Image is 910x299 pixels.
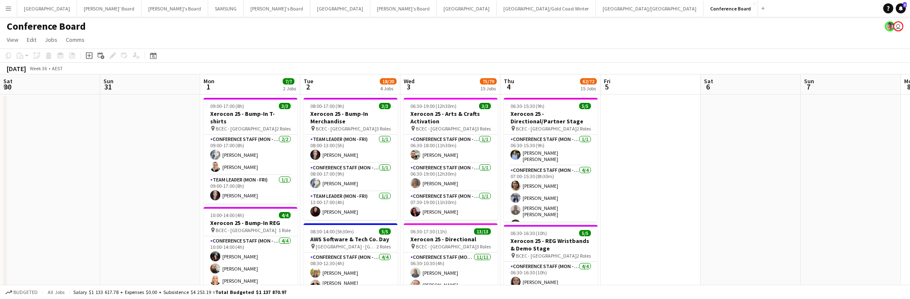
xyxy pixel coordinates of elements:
[283,85,296,92] div: 2 Jobs
[893,21,903,31] app-user-avatar: Kristelle Bristow
[142,0,208,17] button: [PERSON_NAME]'s Board
[516,125,577,132] span: BCEC - [GEOGRAPHIC_DATA]
[310,228,354,235] span: 08:30-14:00 (5h30m)
[404,192,498,220] app-card-role: Conference Staff (Mon - Fri)1/107:30-19:00 (11h30m)[PERSON_NAME]
[479,103,491,109] span: 3/3
[283,78,294,84] span: 7/7
[380,85,396,92] div: 4 Jobs
[204,98,297,204] app-job-card: 09:00-17:00 (8h)3/3Xerocon 25 - Bump-In T-shirts BCEC - [GEOGRAPHIC_DATA]2 RolesConference Staff ...
[13,289,38,295] span: Budgeted
[52,65,63,72] div: AEST
[404,110,498,125] h3: Xerocon 25 - Arts & Crafts Activation
[577,253,591,259] span: 2 Roles
[379,228,391,235] span: 5/5
[477,125,491,132] span: 3 Roles
[276,125,291,132] span: 2 Roles
[416,125,477,132] span: BCEC - [GEOGRAPHIC_DATA]
[580,85,596,92] div: 15 Jobs
[704,77,713,85] span: Sat
[304,235,397,243] h3: AWS Software & Tech Co. Day
[310,0,370,17] button: [GEOGRAPHIC_DATA]
[885,21,895,31] app-user-avatar: Victoria Hunt
[410,103,456,109] span: 06:30-19:00 (12h30m)
[310,103,344,109] span: 08:00-17:00 (9h)
[2,82,13,92] span: 30
[103,77,113,85] span: Sun
[204,135,297,175] app-card-role: Conference Staff (Mon - Fri)2/209:00-17:00 (8h)[PERSON_NAME][PERSON_NAME]
[7,20,86,33] h1: Conference Board
[803,82,814,92] span: 7
[504,110,598,125] h3: Xerocon 25 - Directional/Partner Stage
[580,78,597,84] span: 62/72
[504,166,598,233] app-card-role: Conference Staff (Mon - Fri)4/407:00-15:30 (8h30m)[PERSON_NAME][PERSON_NAME][PERSON_NAME] [PERSON...
[304,135,397,163] app-card-role: Team Leader (Mon - Fri)1/108:00-13:00 (5h)[PERSON_NAME]
[62,34,88,45] a: Comms
[404,235,498,243] h3: Xerocon 25 - Directional
[204,77,214,85] span: Mon
[404,98,498,220] app-job-card: 06:30-19:00 (12h30m)3/3Xerocon 25 - Arts & Crafts Activation BCEC - [GEOGRAPHIC_DATA]3 RolesConfe...
[437,0,497,17] button: [GEOGRAPHIC_DATA]
[903,2,907,8] span: 3
[204,110,297,125] h3: Xerocon 25 - Bump-In T-shirts
[66,36,85,43] span: Comms
[28,65,49,72] span: Week 36
[404,163,498,192] app-card-role: Conference Staff (Mon - Fri)1/106:30-19:00 (12h30m)[PERSON_NAME]
[704,0,758,17] button: Conference Board
[215,289,286,295] span: Total Budgeted $1 137 870.97
[404,135,498,163] app-card-role: Conference Staff (Mon - Fri)1/106:30-18:00 (11h30m)[PERSON_NAME]
[7,64,26,73] div: [DATE]
[279,212,291,218] span: 4/4
[703,82,713,92] span: 6
[204,219,297,227] h3: Xerocon 25 - Bump-In REG
[379,103,391,109] span: 3/3
[579,103,591,109] span: 5/5
[410,228,447,235] span: 06:30-17:30 (11h)
[316,125,376,132] span: BCEC - [GEOGRAPHIC_DATA]
[216,227,276,233] span: BCEC - [GEOGRAPHIC_DATA]
[577,125,591,132] span: 2 Roles
[503,82,514,92] span: 4
[510,103,544,109] span: 06:30-15:30 (9h)
[27,36,36,43] span: Edit
[41,34,61,45] a: Jobs
[480,78,497,84] span: 75/79
[102,82,113,92] span: 31
[23,34,40,45] a: Edit
[278,227,291,233] span: 1 Role
[3,34,22,45] a: View
[216,125,276,132] span: BCEC - [GEOGRAPHIC_DATA]
[17,0,77,17] button: [GEOGRAPHIC_DATA]
[202,82,214,92] span: 1
[596,0,704,17] button: [GEOGRAPHIC_DATA]/[GEOGRAPHIC_DATA]
[416,243,477,250] span: BCEC - [GEOGRAPHIC_DATA]
[480,85,496,92] div: 15 Jobs
[279,103,291,109] span: 3/3
[370,0,437,17] button: [PERSON_NAME]'s Board
[304,192,397,220] app-card-role: Team Leader (Mon - Fri)1/113:00-17:00 (4h)[PERSON_NAME]
[376,243,391,250] span: 2 Roles
[504,98,598,222] app-job-card: 06:30-15:30 (9h)5/5Xerocon 25 - Directional/Partner Stage BCEC - [GEOGRAPHIC_DATA]2 RolesConferen...
[210,103,244,109] span: 09:00-17:00 (8h)
[316,243,376,250] span: [GEOGRAPHIC_DATA] - [GEOGRAPHIC_DATA]
[304,77,313,85] span: Tue
[244,0,310,17] button: [PERSON_NAME]'s Board
[3,77,13,85] span: Sat
[504,77,514,85] span: Thu
[579,230,591,236] span: 5/5
[45,36,57,43] span: Jobs
[73,289,286,295] div: Salary $1 133 617.78 + Expenses $0.00 + Subsistence $4 253.19 =
[204,175,297,204] app-card-role: Team Leader (Mon - Fri)1/109:00-17:00 (8h)[PERSON_NAME]
[896,3,906,13] a: 3
[77,0,142,17] button: [PERSON_NAME]' Board
[376,125,391,132] span: 3 Roles
[604,77,611,85] span: Fri
[304,163,397,192] app-card-role: Conference Staff (Mon - Fri)1/108:00-17:00 (9h)[PERSON_NAME]
[380,78,397,84] span: 18/20
[804,77,814,85] span: Sun
[304,98,397,220] app-job-card: 08:00-17:00 (9h)3/3Xerocon 25 - Bump-In Merchandise BCEC - [GEOGRAPHIC_DATA]3 RolesTeam Leader (M...
[504,237,598,252] h3: Xerocon 25 - REG Wristbands & Demo Stage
